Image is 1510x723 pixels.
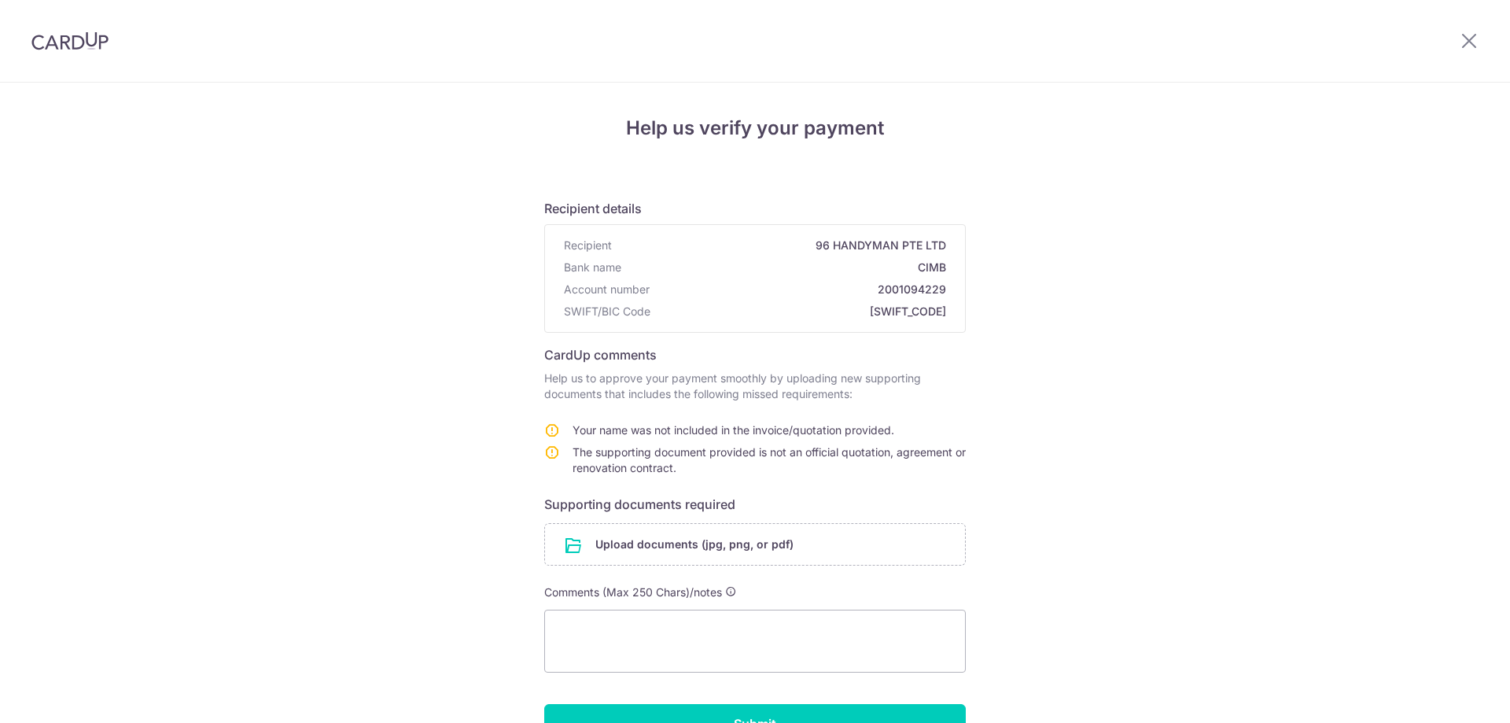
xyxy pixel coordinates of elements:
span: Recipient [564,238,612,253]
span: SWIFT/BIC Code [564,304,650,319]
span: Your name was not included in the invoice/quotation provided. [573,423,894,437]
span: The supporting document provided is not an official quotation, agreement or renovation contract. [573,445,966,474]
span: Account number [564,282,650,297]
span: 96 HANDYMAN PTE LTD [618,238,946,253]
h4: Help us verify your payment [544,114,966,142]
h6: Supporting documents required [544,495,966,514]
p: Help us to approve your payment smoothly by uploading new supporting documents that includes the ... [544,371,966,402]
h6: Recipient details [544,199,966,218]
span: CIMB [628,260,946,275]
span: Bank name [564,260,621,275]
img: CardUp [31,31,109,50]
span: [SWIFT_CODE] [657,304,946,319]
h6: CardUp comments [544,345,966,364]
div: Upload documents (jpg, png, or pdf) [544,523,966,566]
span: 2001094229 [656,282,946,297]
span: Comments (Max 250 Chars)/notes [544,585,722,599]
